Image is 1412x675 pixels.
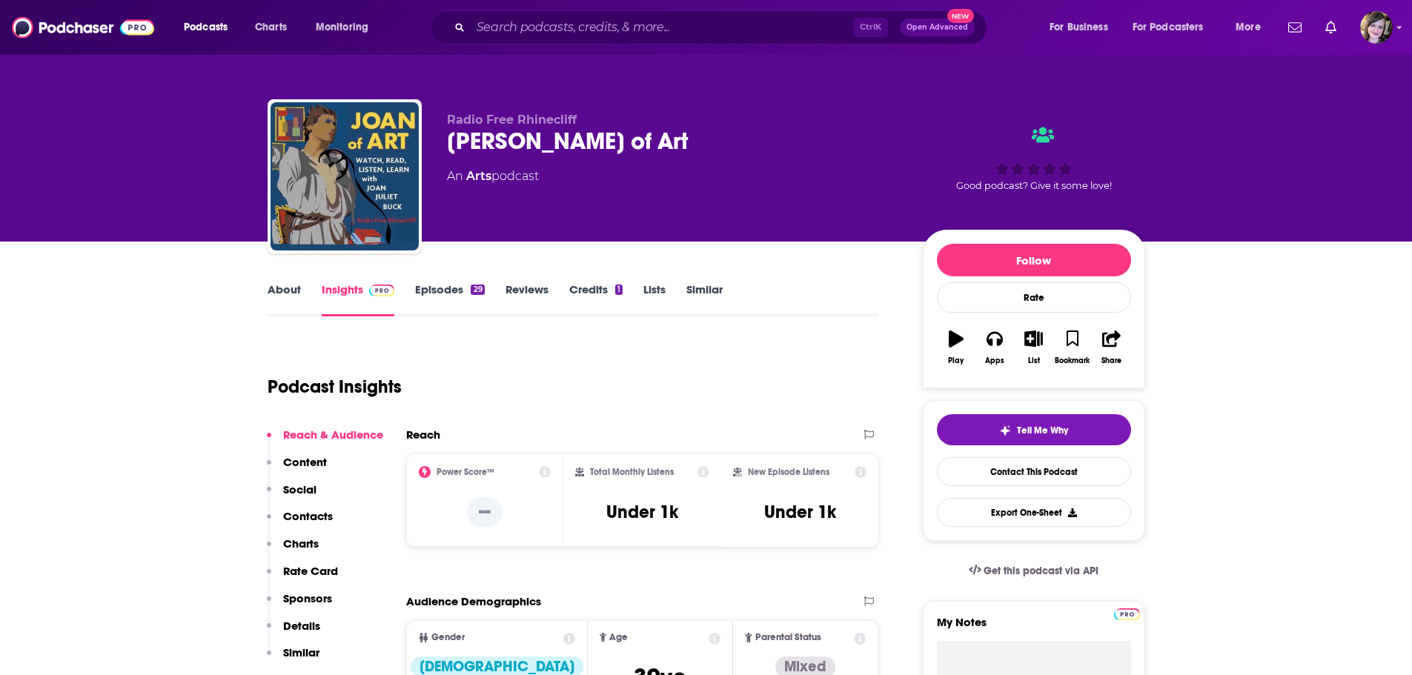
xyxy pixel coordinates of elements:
[937,498,1131,527] button: Export One-Sheet
[283,591,332,605] p: Sponsors
[267,591,332,619] button: Sponsors
[255,17,287,38] span: Charts
[1050,17,1108,38] span: For Business
[406,594,541,608] h2: Audience Demographics
[957,553,1111,589] a: Get this podcast via API
[1319,15,1342,40] a: Show notifications dropdown
[415,282,484,316] a: Episodes29
[431,633,465,642] span: Gender
[322,282,395,316] a: InsightsPodchaser Pro
[283,509,333,523] p: Contacts
[1101,356,1121,365] div: Share
[271,102,419,250] img: Joan of Art
[1092,321,1130,374] button: Share
[437,467,494,477] h2: Power Score™
[569,282,623,316] a: Credits1
[975,321,1014,374] button: Apps
[267,482,316,510] button: Social
[1360,11,1393,44] button: Show profile menu
[999,425,1011,436] img: tell me why sparkle
[590,467,674,477] h2: Total Monthly Listens
[1055,356,1090,365] div: Bookmark
[467,497,503,527] p: --
[283,428,383,442] p: Reach & Audience
[1028,356,1040,365] div: List
[937,244,1131,276] button: Follow
[12,13,154,41] img: Podchaser - Follow, Share and Rate Podcasts
[283,536,319,551] p: Charts
[1225,16,1279,39] button: open menu
[1133,17,1204,38] span: For Podcasters
[1053,321,1092,374] button: Bookmark
[267,564,338,591] button: Rate Card
[1123,16,1225,39] button: open menu
[283,564,338,578] p: Rate Card
[853,18,888,37] span: Ctrl K
[948,356,964,365] div: Play
[900,19,975,36] button: Open AdvancedNew
[609,633,628,642] span: Age
[1014,321,1053,374] button: List
[1114,608,1140,620] img: Podchaser Pro
[764,501,836,523] h3: Under 1k
[937,321,975,374] button: Play
[686,282,723,316] a: Similar
[447,113,577,127] span: Radio Free Rhinecliff
[369,285,395,296] img: Podchaser Pro
[643,282,666,316] a: Lists
[267,455,327,482] button: Content
[444,10,1001,44] div: Search podcasts, credits, & more...
[937,615,1131,641] label: My Notes
[947,9,974,23] span: New
[606,501,678,523] h3: Under 1k
[471,285,484,295] div: 29
[937,457,1131,486] a: Contact This Podcast
[984,565,1098,577] span: Get this podcast via API
[447,167,539,185] div: An podcast
[937,414,1131,445] button: tell me why sparkleTell Me Why
[937,282,1131,313] div: Rate
[471,16,853,39] input: Search podcasts, credits, & more...
[268,376,402,398] h1: Podcast Insights
[268,282,301,316] a: About
[316,17,368,38] span: Monitoring
[283,619,320,633] p: Details
[506,282,548,316] a: Reviews
[406,428,440,442] h2: Reach
[755,633,821,642] span: Parental Status
[267,509,333,536] button: Contacts
[466,169,491,183] a: Arts
[283,455,327,469] p: Content
[184,17,228,38] span: Podcasts
[267,619,320,646] button: Details
[985,356,1004,365] div: Apps
[267,536,319,564] button: Charts
[305,16,388,39] button: open menu
[956,180,1112,191] span: Good podcast? Give it some love!
[906,24,968,31] span: Open Advanced
[748,467,829,477] h2: New Episode Listens
[267,645,319,673] button: Similar
[1039,16,1127,39] button: open menu
[283,645,319,659] p: Similar
[615,285,623,295] div: 1
[1360,11,1393,44] img: User Profile
[245,16,296,39] a: Charts
[283,482,316,496] p: Social
[267,428,383,455] button: Reach & Audience
[1236,17,1261,38] span: More
[173,16,247,39] button: open menu
[1282,15,1307,40] a: Show notifications dropdown
[923,113,1145,205] div: Good podcast? Give it some love!
[1360,11,1393,44] span: Logged in as IAmMBlankenship
[1114,606,1140,620] a: Pro website
[1017,425,1068,436] span: Tell Me Why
